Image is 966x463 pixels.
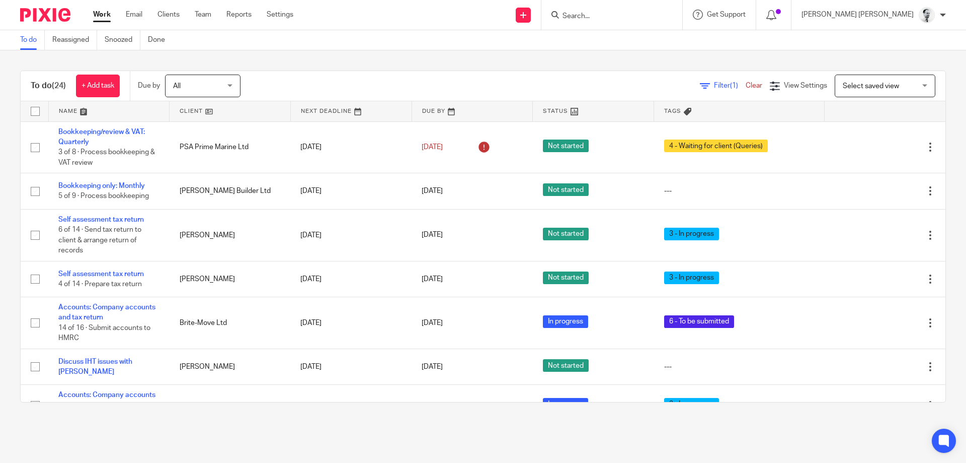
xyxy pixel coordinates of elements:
span: View Settings [784,82,827,89]
span: 4 of 14 · Prepare tax return [58,281,142,288]
h1: To do [31,81,66,91]
td: [DATE] [290,209,412,261]
span: 3 - In progress [664,228,719,240]
td: [PERSON_NAME] [170,209,291,261]
span: [DATE] [422,363,443,370]
span: In progress [543,315,588,328]
a: Self assessment tax return [58,271,144,278]
span: 3 of 8 · Process bookkeeping & VAT review [58,149,155,166]
p: [PERSON_NAME] [PERSON_NAME] [801,10,914,20]
div: --- [664,362,815,372]
span: Tags [664,108,681,114]
p: Due by [138,81,160,91]
a: Email [126,10,142,20]
a: + Add task [76,75,120,97]
a: Self assessment tax return [58,216,144,223]
span: Get Support [707,11,746,18]
div: --- [664,186,815,196]
span: Select saved view [843,83,899,90]
span: Not started [543,140,589,152]
input: Search [561,12,652,21]
a: Accounts: Company accounts and tax return [58,304,155,321]
td: [DATE] [290,297,412,349]
td: [DATE] [290,349,412,384]
a: Discuss IHT issues with [PERSON_NAME] [58,358,132,375]
a: Bookkeeping only: Monthly [58,182,145,189]
span: 14 of 16 · Submit accounts to HMRC [58,324,150,342]
span: [DATE] [422,276,443,283]
td: PSA Prime Marine Ltd [170,121,291,173]
span: 3 - In progress [664,398,719,411]
span: 6 - To be submitted [664,315,734,328]
span: 4 - Waiting for client (Queries) [664,140,768,152]
a: Snoozed [105,30,140,50]
td: Brite-Move Ltd [170,297,291,349]
img: Pixie [20,8,70,22]
td: [PERSON_NAME] Builder Ltd [170,173,291,209]
span: Filter [714,82,746,89]
span: 6 of 14 · Send tax return to client & arrange return of records [58,226,141,254]
a: Settings [267,10,293,20]
span: Not started [543,228,589,240]
a: Accounts: Company accounts and tax return [58,391,155,409]
a: Bookkeeping/review & VAT: Quarterly [58,128,145,146]
td: A to B Autos Ltd [170,385,291,426]
span: In progress [543,398,588,411]
td: [PERSON_NAME] [170,349,291,384]
td: [DATE] [290,121,412,173]
a: Done [148,30,173,50]
span: (1) [730,82,738,89]
a: To do [20,30,45,50]
td: [PERSON_NAME] [170,261,291,297]
a: Reassigned [52,30,97,50]
span: Not started [543,183,589,196]
span: [DATE] [422,402,443,409]
img: Mass_2025.jpg [919,7,935,23]
td: [DATE] [290,385,412,426]
span: (24) [52,82,66,90]
span: [DATE] [422,232,443,239]
span: 3 - In progress [664,272,719,284]
a: Clients [157,10,180,20]
span: All [173,83,181,90]
td: [DATE] [290,261,412,297]
span: Not started [543,359,589,372]
a: Work [93,10,111,20]
span: Not started [543,272,589,284]
span: 5 of 9 · Process bookkeeping [58,193,149,200]
a: Reports [226,10,252,20]
span: [DATE] [422,187,443,194]
a: Clear [746,82,762,89]
a: Team [195,10,211,20]
span: [DATE] [422,319,443,326]
td: [DATE] [290,173,412,209]
span: [DATE] [422,144,443,151]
